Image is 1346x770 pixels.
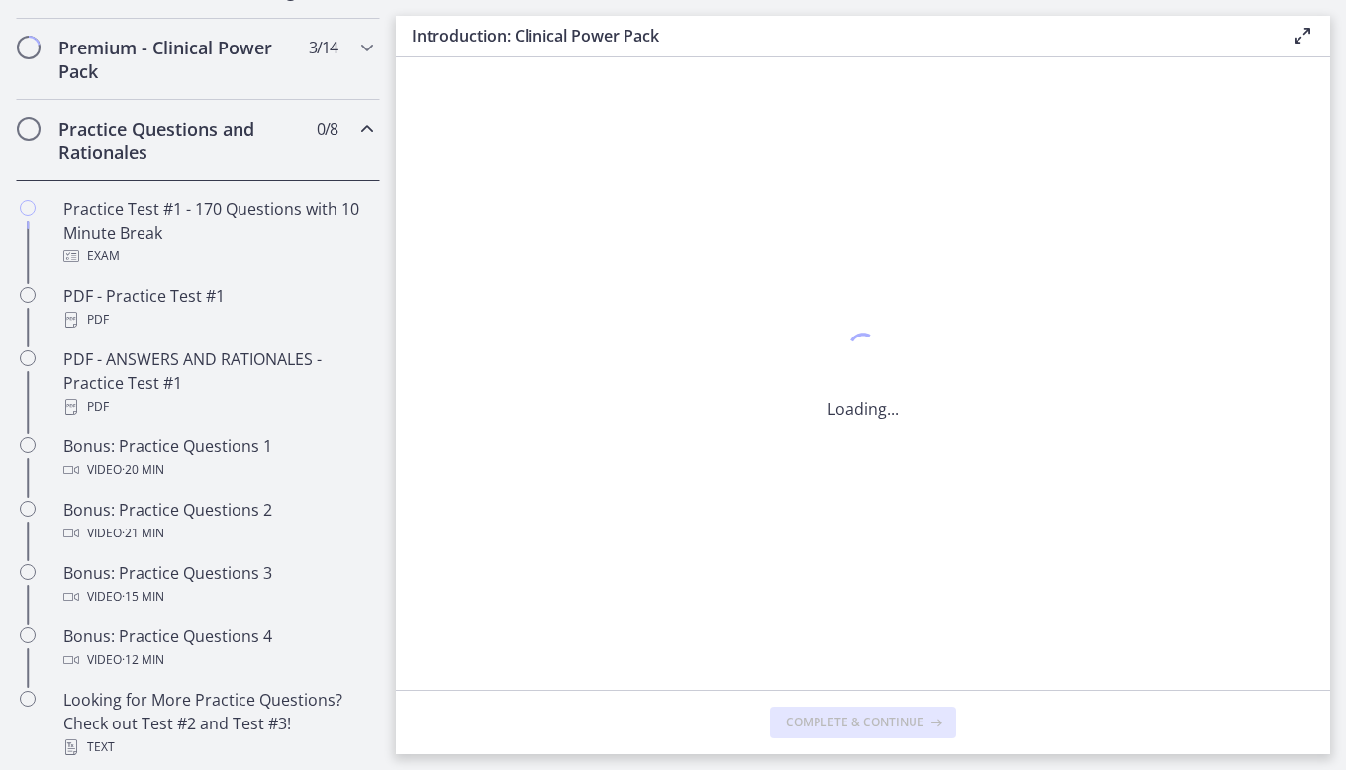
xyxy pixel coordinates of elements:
[770,707,956,738] button: Complete & continue
[317,117,337,141] span: 0 / 8
[63,244,372,268] div: Exam
[58,117,300,164] h2: Practice Questions and Rationales
[122,458,164,482] span: · 20 min
[309,36,337,59] span: 3 / 14
[63,585,372,609] div: Video
[63,498,372,545] div: Bonus: Practice Questions 2
[827,328,899,373] div: 1
[827,397,899,421] p: Loading...
[63,197,372,268] div: Practice Test #1 - 170 Questions with 10 Minute Break
[63,522,372,545] div: Video
[63,347,372,419] div: PDF - ANSWERS AND RATIONALES - Practice Test #1
[63,735,372,759] div: Text
[786,715,924,730] span: Complete & continue
[58,36,300,83] h2: Premium - Clinical Power Pack
[63,688,372,759] div: Looking for More Practice Questions? Check out Test #2 and Test #3!
[412,24,1259,48] h3: Introduction: Clinical Power Pack
[63,561,372,609] div: Bonus: Practice Questions 3
[63,434,372,482] div: Bonus: Practice Questions 1
[122,648,164,672] span: · 12 min
[122,585,164,609] span: · 15 min
[63,625,372,672] div: Bonus: Practice Questions 4
[63,458,372,482] div: Video
[63,395,372,419] div: PDF
[63,648,372,672] div: Video
[63,284,372,332] div: PDF - Practice Test #1
[63,308,372,332] div: PDF
[122,522,164,545] span: · 21 min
